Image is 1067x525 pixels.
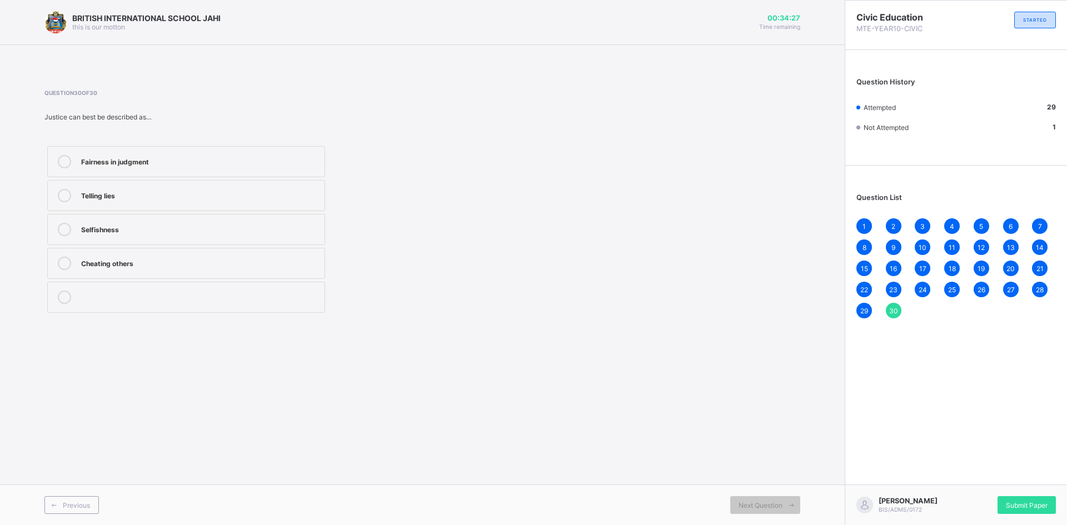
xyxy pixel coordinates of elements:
[889,307,898,315] span: 30
[1007,243,1015,252] span: 13
[950,222,954,231] span: 4
[739,501,782,509] span: Next Question
[919,264,926,273] span: 17
[861,264,868,273] span: 15
[1006,264,1015,273] span: 20
[891,222,895,231] span: 2
[81,155,319,166] div: Fairness in judgment
[1036,264,1044,273] span: 21
[978,243,985,252] span: 12
[1047,103,1056,111] b: 29
[864,103,896,112] span: Attempted
[81,189,319,200] div: Telling lies
[890,264,897,273] span: 16
[1007,286,1015,294] span: 27
[879,497,938,505] span: [PERSON_NAME]
[1006,501,1048,509] span: Submit Paper
[1038,222,1042,231] span: 7
[891,243,895,252] span: 9
[44,113,517,121] div: Justice can best be described as…
[879,506,922,513] span: BIS/ADMS/0172
[919,286,927,294] span: 24
[72,13,221,23] span: BRITISH INTERNATIONAL SCHOOL JAHI
[1053,123,1056,131] b: 1
[948,286,956,294] span: 25
[1009,222,1013,231] span: 6
[862,243,866,252] span: 8
[978,264,985,273] span: 19
[81,257,319,268] div: Cheating others
[856,193,902,202] span: Question List
[949,243,955,252] span: 11
[920,222,925,231] span: 3
[860,307,868,315] span: 29
[949,264,956,273] span: 18
[864,123,909,132] span: Not Attempted
[72,23,125,31] span: this is our motton
[759,14,800,22] span: 00:34:27
[856,12,956,23] span: Civic Education
[759,23,800,30] span: Time remaining
[1036,243,1044,252] span: 14
[1023,17,1047,23] span: STARTED
[860,286,868,294] span: 22
[979,222,983,231] span: 5
[889,286,898,294] span: 23
[856,78,915,86] span: Question History
[81,223,319,234] div: Selfishness
[919,243,926,252] span: 10
[862,222,866,231] span: 1
[978,286,985,294] span: 26
[63,501,90,509] span: Previous
[856,24,956,33] span: MTE-YEAR10-CIVIC
[44,89,517,96] span: Question 30 of 30
[1036,286,1044,294] span: 28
